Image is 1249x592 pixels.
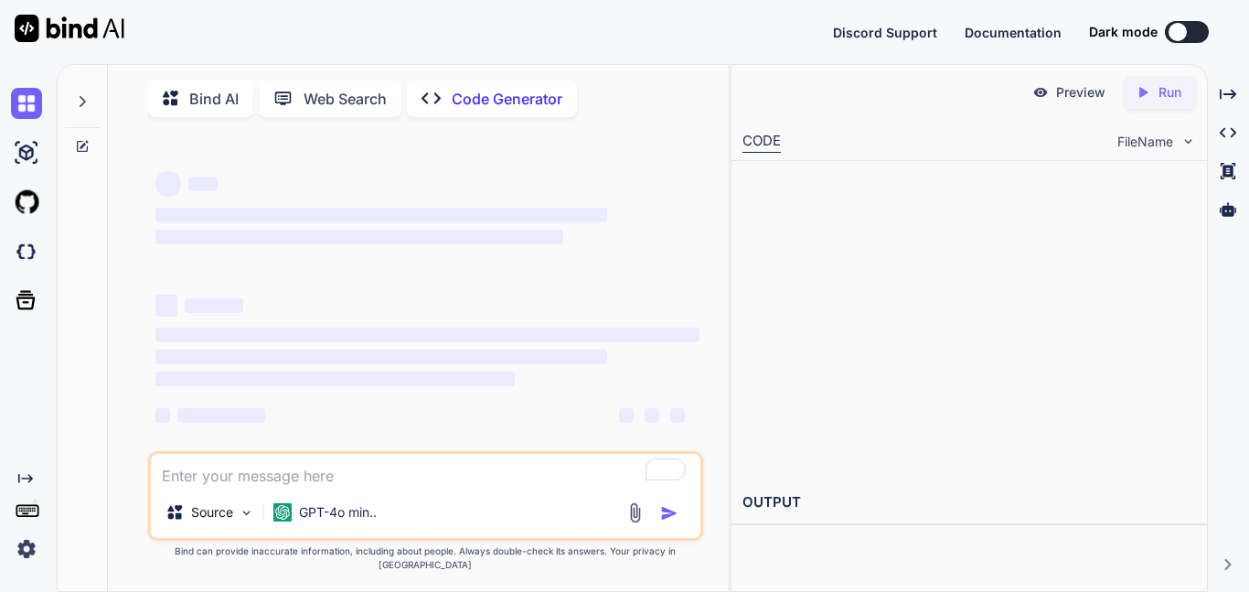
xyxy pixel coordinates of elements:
img: settings [11,533,42,565]
span: ‌ [670,408,685,423]
p: Bind AI [189,88,239,110]
p: Bind can provide inaccurate information, including about people. Always double-check its answers.... [148,544,703,572]
img: darkCloudIdeIcon [11,236,42,267]
span: ‌ [155,230,563,244]
span: ‌ [619,408,634,423]
h2: OUTPUT [731,481,1207,524]
span: Dark mode [1089,23,1158,41]
p: Source [191,503,233,522]
button: Discord Support [833,23,937,42]
p: Run [1158,83,1181,102]
p: Preview [1056,83,1105,102]
span: FileName [1117,133,1173,151]
span: ‌ [155,328,699,342]
span: ‌ [645,408,659,423]
p: GPT-4o min.. [299,503,377,522]
span: ‌ [155,295,177,317]
img: Bind AI [15,15,124,42]
span: ‌ [155,371,515,386]
img: attachment [624,502,646,523]
span: ‌ [155,408,170,423]
img: preview [1032,84,1049,101]
img: chevron down [1180,134,1196,149]
img: icon [660,504,678,522]
span: Documentation [965,25,1062,40]
p: Web Search [304,88,387,110]
textarea: To enrich screen reader interactions, please activate Accessibility in Grammarly extension settings [151,454,700,487]
img: Pick Models [239,505,254,521]
img: chat [11,88,42,119]
button: Documentation [965,23,1062,42]
span: ‌ [185,298,243,313]
span: ‌ [155,350,607,364]
p: Code Generator [452,88,562,110]
span: ‌ [155,171,181,197]
img: ai-studio [11,137,42,168]
img: GPT-4o mini [273,503,292,522]
span: ‌ [177,408,265,423]
div: CODE [742,131,781,153]
img: githubLight [11,187,42,218]
span: ‌ [188,177,218,191]
span: Discord Support [833,25,937,40]
span: ‌ [155,208,607,222]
